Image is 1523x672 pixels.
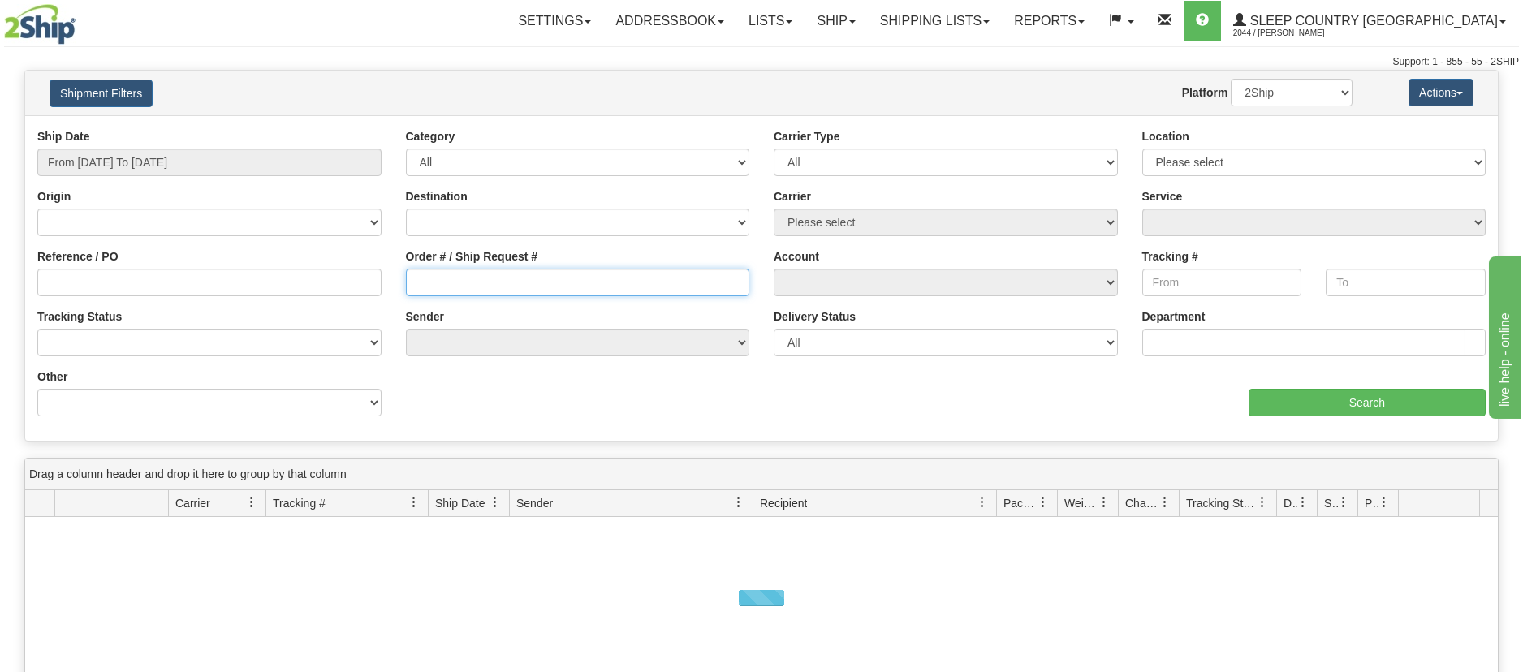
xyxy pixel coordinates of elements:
a: Carrier filter column settings [238,489,265,516]
div: Support: 1 - 855 - 55 - 2SHIP [4,55,1519,69]
div: live help - online [12,10,150,29]
a: Recipient filter column settings [969,489,996,516]
label: Ship Date [37,128,90,144]
div: grid grouping header [25,459,1498,490]
a: Tracking # filter column settings [400,489,428,516]
a: Pickup Status filter column settings [1370,489,1398,516]
span: Packages [1003,495,1038,511]
span: Shipment Issues [1324,495,1338,511]
img: logo2044.jpg [4,4,76,45]
a: Ship [805,1,867,41]
label: Carrier Type [774,128,839,144]
label: Tracking # [1142,248,1198,265]
label: Reference / PO [37,248,119,265]
input: From [1142,269,1302,296]
a: Sleep Country [GEOGRAPHIC_DATA] 2044 / [PERSON_NAME] [1221,1,1518,41]
a: Shipment Issues filter column settings [1330,489,1357,516]
span: Ship Date [435,495,485,511]
iframe: chat widget [1486,253,1521,419]
label: Platform [1182,84,1228,101]
a: Reports [1002,1,1097,41]
button: Shipment Filters [50,80,153,107]
span: Weight [1064,495,1098,511]
span: Carrier [175,495,210,511]
input: To [1326,269,1486,296]
span: Sender [516,495,553,511]
label: Order # / Ship Request # [406,248,538,265]
label: Delivery Status [774,308,856,325]
a: Lists [736,1,805,41]
label: Tracking Status [37,308,122,325]
a: Settings [506,1,603,41]
span: Delivery Status [1284,495,1297,511]
span: Tracking # [273,495,326,511]
span: 2044 / [PERSON_NAME] [1233,25,1355,41]
label: Destination [406,188,468,205]
a: Weight filter column settings [1090,489,1118,516]
label: Origin [37,188,71,205]
a: Packages filter column settings [1029,489,1057,516]
span: Sleep Country [GEOGRAPHIC_DATA] [1246,14,1498,28]
a: Addressbook [603,1,736,41]
span: Pickup Status [1365,495,1378,511]
label: Other [37,368,67,385]
label: Location [1142,128,1189,144]
a: Ship Date filter column settings [481,489,509,516]
a: Charge filter column settings [1151,489,1179,516]
label: Category [406,128,455,144]
input: Search [1249,389,1486,416]
span: Charge [1125,495,1159,511]
a: Delivery Status filter column settings [1289,489,1317,516]
a: Shipping lists [868,1,1002,41]
span: Tracking Status [1186,495,1257,511]
label: Carrier [774,188,811,205]
label: Account [774,248,819,265]
a: Sender filter column settings [725,489,753,516]
span: Recipient [760,495,807,511]
button: Actions [1409,79,1473,106]
label: Service [1142,188,1183,205]
label: Sender [406,308,444,325]
label: Department [1142,308,1206,325]
a: Tracking Status filter column settings [1249,489,1276,516]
